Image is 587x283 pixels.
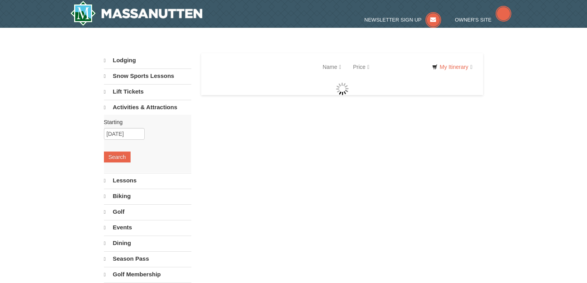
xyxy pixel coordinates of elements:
a: Season Pass [104,251,191,266]
span: Owner's Site [455,17,492,23]
button: Search [104,151,131,162]
a: Biking [104,189,191,204]
a: Dining [104,236,191,251]
a: Golf [104,204,191,219]
a: Activities & Attractions [104,100,191,115]
a: Owner's Site [455,17,511,23]
a: Golf Membership [104,267,191,282]
a: Lessons [104,173,191,188]
a: Snow Sports Lessons [104,68,191,83]
a: Newsletter Sign Up [364,17,441,23]
a: My Itinerary [427,61,477,73]
label: Starting [104,118,185,126]
a: Events [104,220,191,235]
a: Name [317,59,347,75]
a: Massanutten Resort [70,1,203,26]
img: wait gif [336,83,349,95]
span: Newsletter Sign Up [364,17,422,23]
a: Lodging [104,53,191,68]
a: Lift Tickets [104,84,191,99]
img: Massanutten Resort Logo [70,1,203,26]
a: Price [347,59,375,75]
